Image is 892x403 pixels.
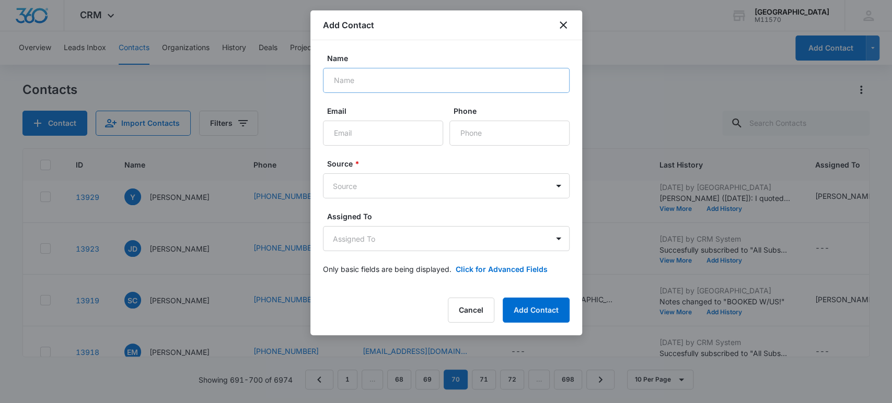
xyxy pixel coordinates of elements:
[327,211,574,222] label: Assigned To
[323,121,443,146] input: Email
[448,298,494,323] button: Cancel
[323,68,570,93] input: Name
[456,264,548,275] button: Click for Advanced Fields
[327,105,447,116] label: Email
[503,298,570,323] button: Add Contact
[449,121,570,146] input: Phone
[323,264,451,275] p: Only basic fields are being displayed.
[327,158,574,169] label: Source
[323,19,374,31] h1: Add Contact
[454,105,574,116] label: Phone
[327,53,574,64] label: Name
[557,19,570,31] button: close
